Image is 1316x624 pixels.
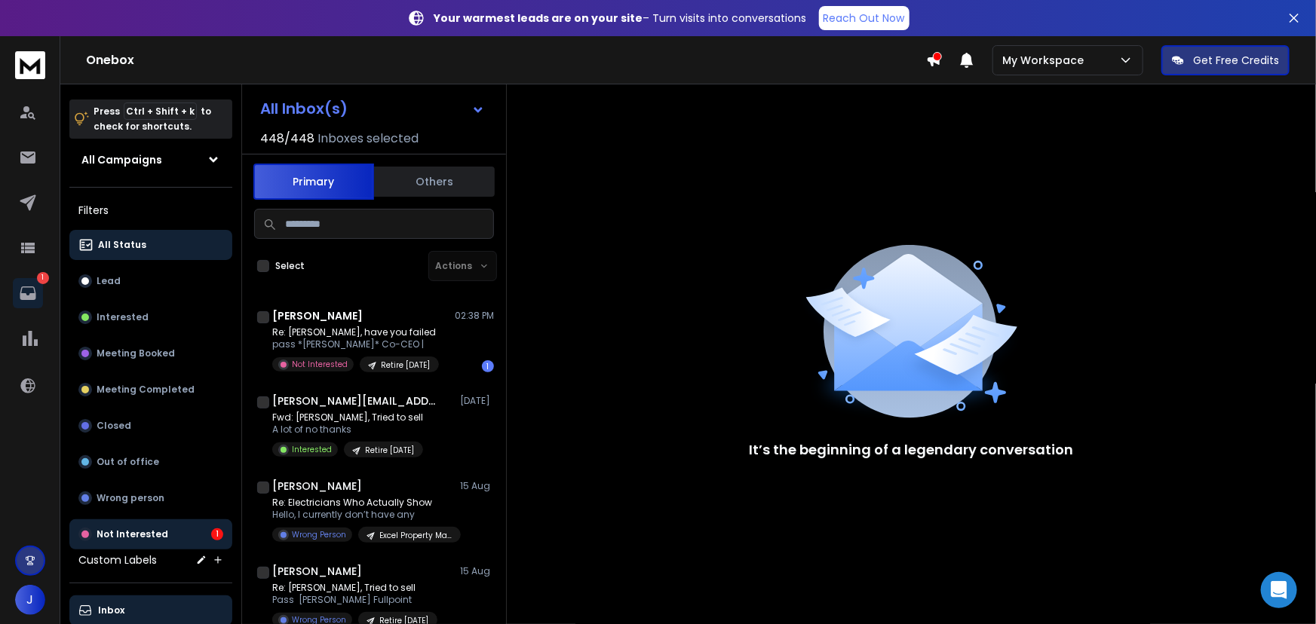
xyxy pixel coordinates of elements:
[460,395,494,407] p: [DATE]
[272,479,362,494] h1: [PERSON_NAME]
[365,445,414,456] p: Retire [DATE]
[97,311,149,323] p: Interested
[69,338,232,369] button: Meeting Booked
[1002,53,1090,68] p: My Workspace
[272,338,439,350] p: pass *[PERSON_NAME]* Co-CEO |
[15,51,45,79] img: logo
[124,102,197,120] span: Ctrl + Shift + k
[260,101,348,116] h1: All Inbox(s)
[81,152,162,167] h1: All Campaigns
[248,93,497,124] button: All Inbox(s)
[272,497,453,509] p: Re: Electricians Who Actually Show
[97,528,168,540] p: Not Interested
[69,145,232,175] button: All Campaigns
[292,444,332,455] p: Interested
[272,424,423,436] p: A lot of no thanks
[97,347,175,359] p: Meeting Booked
[97,384,195,396] p: Meeting Completed
[434,11,643,26] strong: Your warmest leads are on your site
[272,393,438,408] h1: [PERSON_NAME][EMAIL_ADDRESS][DOMAIN_NAME][PERSON_NAME] +1
[15,585,45,615] button: J
[69,230,232,260] button: All Status
[460,565,494,577] p: 15 Aug
[69,266,232,296] button: Lead
[292,359,348,370] p: Not Interested
[1193,53,1279,68] p: Get Free Credits
[275,260,305,272] label: Select
[260,130,314,148] span: 448 / 448
[272,308,363,323] h1: [PERSON_NAME]
[750,439,1074,460] p: It’s the beginning of a legendary conversation
[374,165,495,198] button: Others
[69,302,232,332] button: Interested
[94,104,211,134] p: Press to check for shortcuts.
[381,359,430,371] p: Retire [DATE]
[272,326,439,338] p: Re: [PERSON_NAME], have you failed
[1261,572,1297,608] div: Open Intercom Messenger
[272,509,453,521] p: Hello, I currently don’t have any
[97,492,164,504] p: Wrong person
[37,272,49,284] p: 1
[317,130,419,148] h3: Inboxes selected
[379,530,452,541] p: Excel Property Managers
[272,594,437,606] p: Pass ￼ [PERSON_NAME] Fullpoint
[272,564,362,579] h1: [PERSON_NAME]
[69,447,232,477] button: Out of office
[482,360,494,372] div: 1
[292,529,346,540] p: Wrong Person
[455,310,494,322] p: 02:38 PM
[86,51,926,69] h1: Onebox
[69,483,232,513] button: Wrong person
[13,278,43,308] a: 1
[460,480,494,492] p: 15 Aug
[272,411,423,424] p: Fwd: [PERSON_NAME], Tried to sell
[69,411,232,441] button: Closed
[211,528,223,540] div: 1
[98,604,124,616] p: Inbox
[824,11,905,26] p: Reach Out Now
[69,200,232,221] h3: Filters
[98,239,146,251] p: All Status
[434,11,807,26] p: – Turn visits into conversations
[1161,45,1290,75] button: Get Free Credits
[78,552,157,567] h3: Custom Labels
[819,6,910,30] a: Reach Out Now
[69,375,232,405] button: Meeting Completed
[97,456,159,468] p: Out of office
[272,582,437,594] p: Re: [PERSON_NAME], Tried to sell
[253,164,374,200] button: Primary
[97,420,131,432] p: Closed
[69,519,232,549] button: Not Interested1
[97,275,121,287] p: Lead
